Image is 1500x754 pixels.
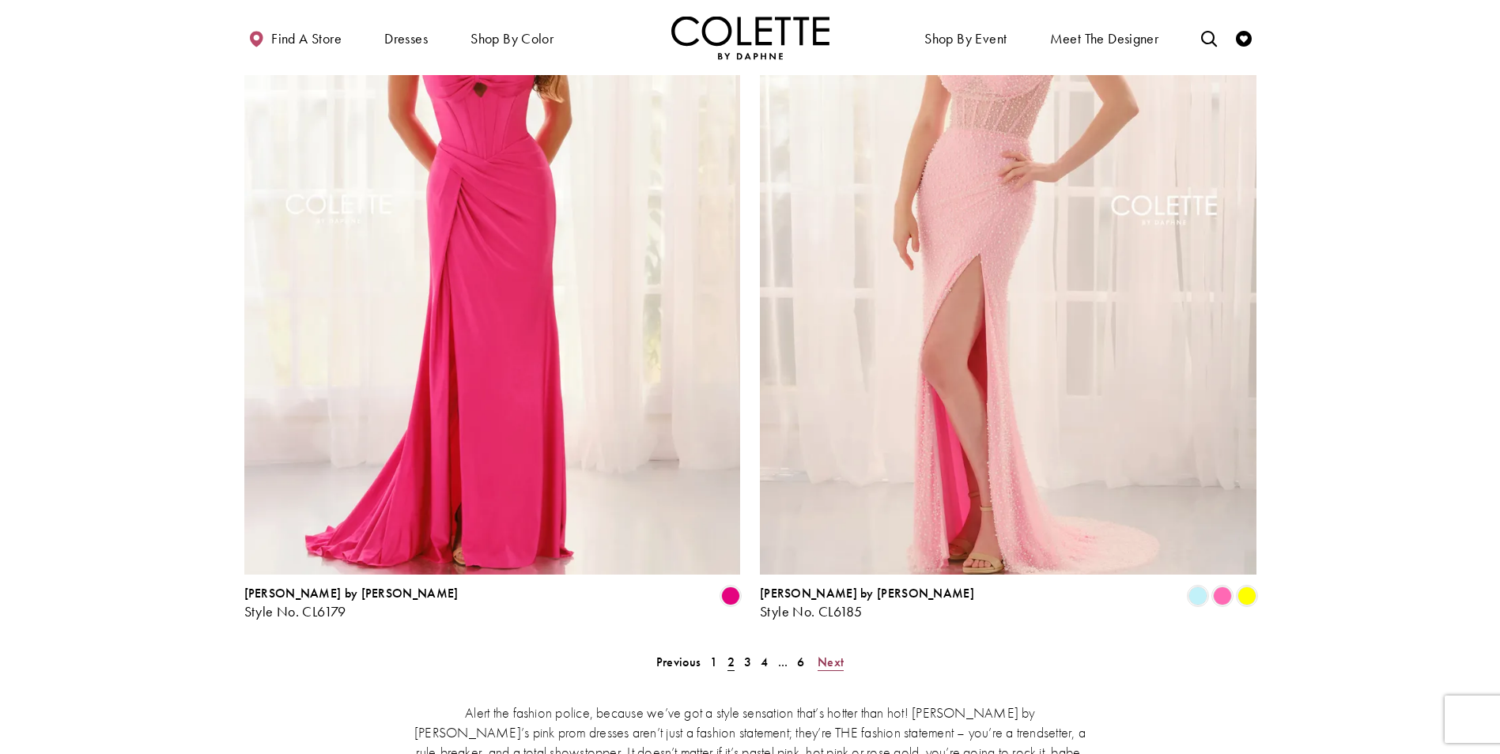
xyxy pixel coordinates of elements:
a: Meet the designer [1046,16,1163,59]
i: Light Blue [1188,586,1207,605]
span: Style No. CL6179 [244,602,346,620]
a: Visit Home Page [671,16,829,59]
span: Dresses [380,16,432,59]
a: ... [773,650,793,673]
span: Shop By Event [924,31,1007,47]
span: [PERSON_NAME] by [PERSON_NAME] [760,585,974,601]
a: Toggle search [1197,16,1221,59]
span: Meet the designer [1050,31,1159,47]
i: Yellow [1237,586,1256,605]
span: Shop by color [470,31,554,47]
a: Next Page [813,650,848,673]
span: Shop by color [467,16,557,59]
a: 4 [756,650,773,673]
i: Pink [1213,586,1232,605]
span: 1 [710,654,717,670]
span: 4 [761,654,768,670]
span: Next [818,654,844,670]
span: Shop By Event [920,16,1011,59]
div: Colette by Daphne Style No. CL6185 [760,586,974,620]
span: 2 [727,654,735,670]
span: Current page [723,650,739,673]
span: Find a store [271,31,342,47]
a: Check Wishlist [1232,16,1256,59]
div: Colette by Daphne Style No. CL6179 [244,586,459,620]
a: 3 [739,650,756,673]
span: 6 [797,654,804,670]
span: Style No. CL6185 [760,602,862,620]
a: Prev Page [652,650,705,673]
span: ... [778,654,788,670]
a: 6 [792,650,809,673]
a: 1 [705,650,722,673]
span: [PERSON_NAME] by [PERSON_NAME] [244,585,459,601]
span: Dresses [384,31,428,47]
a: Find a store [244,16,346,59]
span: Previous [656,654,701,670]
span: 3 [744,654,751,670]
i: Lipstick Pink [721,586,740,605]
img: Colette by Daphne [671,16,829,59]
